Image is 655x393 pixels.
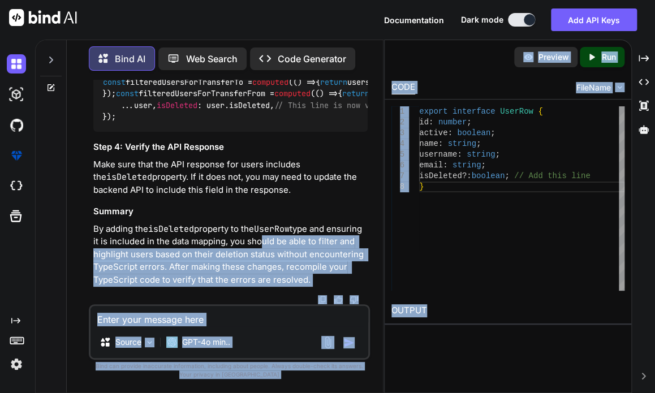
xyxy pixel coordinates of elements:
[453,161,481,170] span: string
[438,139,443,148] span: :
[274,89,311,99] span: computed
[391,117,404,128] div: 2
[467,118,471,127] span: ;
[321,336,334,349] img: attachment
[391,106,404,117] div: 1
[419,171,471,180] span: isDeleted?:
[115,52,145,66] p: Bind AI
[538,107,542,116] span: {
[500,107,533,116] span: UserRow
[166,336,178,348] img: GPT-4o mini
[419,161,443,170] span: email
[538,51,568,63] p: Preview
[443,161,447,170] span: :
[391,128,404,139] div: 3
[495,150,499,159] span: ;
[391,139,404,149] div: 4
[334,295,343,304] img: like
[419,118,429,127] span: id
[182,336,230,348] p: GPT-4o min..
[419,107,447,116] span: export
[7,85,26,104] img: darkAi-studio
[476,139,481,148] span: ;
[447,128,452,137] span: :
[429,118,433,127] span: :
[615,83,624,92] img: chevron down
[342,89,369,99] span: return
[384,15,444,25] span: Documentation
[157,100,197,110] span: isDeleted
[229,100,270,110] span: isDeleted
[186,52,238,66] p: Web Search
[93,205,368,218] h3: Summary
[350,295,359,304] img: dislike
[320,77,347,87] span: return
[9,9,77,26] img: Bind AI
[115,336,141,348] p: Source
[315,89,338,99] span: () =>
[7,146,26,165] img: premium
[419,182,424,191] span: }
[145,338,154,347] img: Pick Models
[461,14,503,25] span: Dark mode
[148,223,194,235] code: isDeleted
[343,337,355,348] img: icon
[419,139,438,148] span: name
[551,8,637,31] button: Add API Keys
[576,82,610,93] span: FileName
[523,52,533,62] img: preview
[274,100,387,110] span: // This line is now valid
[467,150,495,159] span: string
[514,171,590,180] span: // Add this line
[391,182,404,192] div: 8
[254,223,290,235] code: UserRow
[453,107,495,116] span: interface
[391,149,404,160] div: 5
[106,171,152,183] code: isDeleted
[384,14,444,26] button: Documentation
[7,54,26,74] img: darkChat
[103,77,126,87] span: const
[457,128,490,137] span: boolean
[7,115,26,135] img: githubDark
[490,128,495,137] span: ;
[93,223,368,287] p: By adding the property to the type and ensuring it is included in the data mapping, you should be...
[7,176,26,196] img: cloudideIcon
[102,76,569,123] code: filteredUsersForTransferTo = ( { users. ?. ( !user. ) || []; }); filteredUsersForTransferFrom = (...
[391,171,404,182] div: 7
[419,128,447,137] span: active
[116,89,139,99] span: const
[419,150,457,159] span: username
[93,158,368,197] p: Make sure that the API response for users includes the property. If it does not, you may need to ...
[7,355,26,374] img: settings
[318,295,327,304] img: copy
[505,171,509,180] span: ;
[252,77,288,87] span: computed
[481,161,485,170] span: ;
[385,297,631,324] h2: OUTPUT
[391,81,415,94] div: CODE
[447,139,476,148] span: string
[89,362,370,379] p: Bind can provide inaccurate information, including about people. Always double-check its answers....
[391,160,404,171] div: 6
[457,150,462,159] span: :
[293,77,316,87] span: () =>
[471,171,505,180] span: boolean
[278,52,346,66] p: Code Generator
[438,118,467,127] span: number
[93,141,368,154] h3: Step 4: Verify the API Response
[601,51,615,63] p: Run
